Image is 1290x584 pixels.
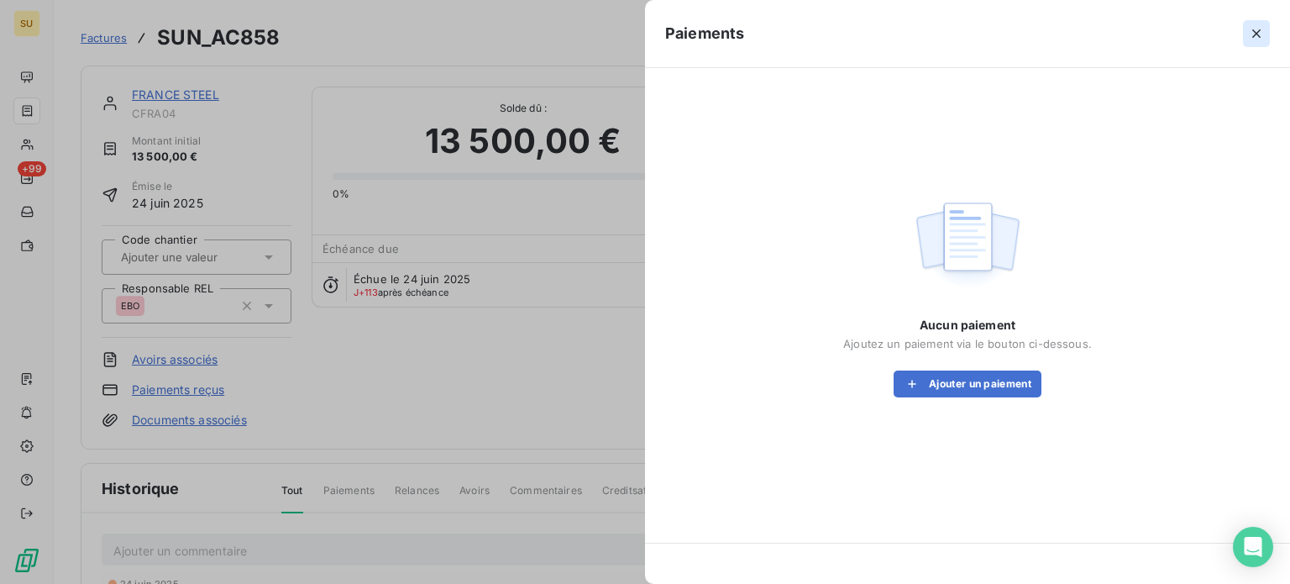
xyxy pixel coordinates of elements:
button: Ajouter un paiement [894,371,1041,397]
div: Open Intercom Messenger [1233,527,1273,567]
img: empty state [914,193,1021,297]
span: Aucun paiement [920,317,1015,334]
span: Ajoutez un paiement via le bouton ci-dessous. [843,337,1092,350]
h5: Paiements [665,22,744,45]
